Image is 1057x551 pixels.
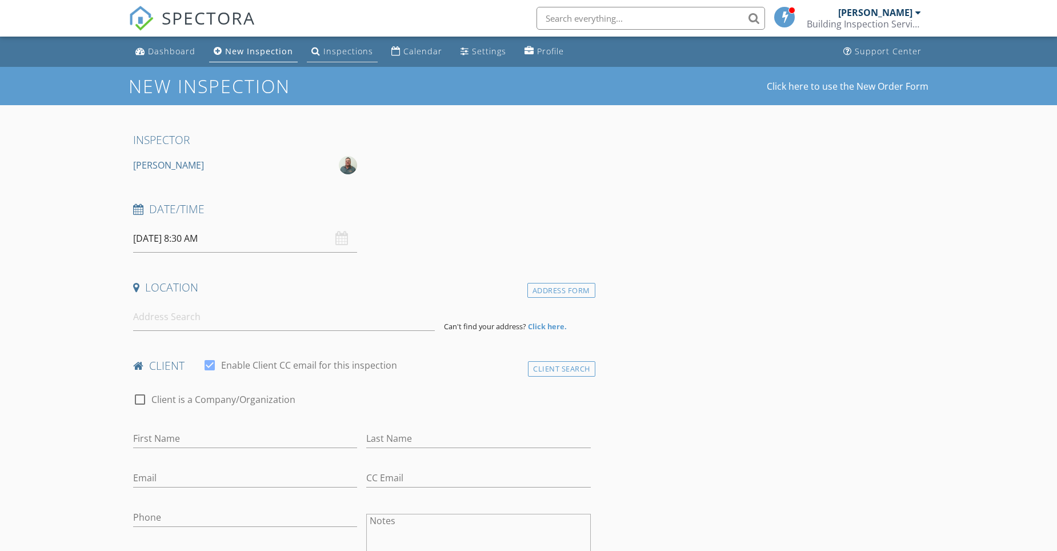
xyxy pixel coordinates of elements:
div: Calendar [403,46,442,57]
div: New Inspection [225,46,293,57]
img: img20250515wa0003.jpg [339,156,357,174]
span: Can't find your address? [444,321,526,332]
a: Settings [456,41,511,62]
a: Dashboard [131,41,200,62]
a: Profile [520,41,568,62]
div: [PERSON_NAME] [838,7,912,18]
label: Client is a Company/Organization [151,394,295,405]
div: [PERSON_NAME] [133,156,204,174]
input: Address Search [133,303,435,331]
div: Support Center [855,46,922,57]
div: Dashboard [148,46,195,57]
a: Calendar [387,41,447,62]
div: Building Inspection Services [807,18,921,30]
div: Settings [472,46,506,57]
a: SPECTORA [129,15,255,39]
a: Click here to use the New Order Form [767,82,928,91]
div: Client Search [528,361,595,377]
h4: Location [133,280,591,295]
a: New Inspection [209,41,298,62]
img: The Best Home Inspection Software - Spectora [129,6,154,31]
div: Inspections [323,46,373,57]
input: Select date [133,225,357,253]
strong: Click here. [528,321,567,332]
h4: INSPECTOR [133,133,591,147]
label: Enable Client CC email for this inspection [221,360,397,371]
h1: New Inspection [129,76,382,96]
span: SPECTORA [162,6,255,30]
input: Search everything... [536,7,765,30]
div: Address Form [527,283,595,298]
a: Support Center [839,41,926,62]
h4: client [133,358,591,373]
h4: Date/Time [133,202,591,217]
div: Profile [537,46,564,57]
a: Inspections [307,41,378,62]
